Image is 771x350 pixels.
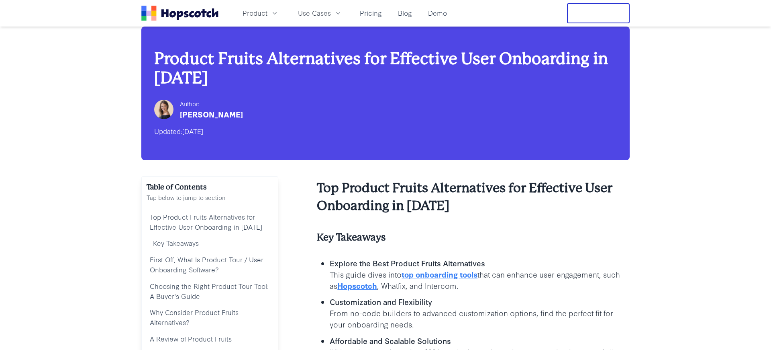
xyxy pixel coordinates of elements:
button: Free Trial [567,3,630,23]
p: From no-code builders to advanced customization options, find the perfect fit for your onboarding... [330,307,630,330]
a: A Review of Product Fruits [147,331,273,347]
b: Affordable and Scalable Solutions [330,335,451,346]
div: [PERSON_NAME] [180,109,243,120]
a: Demo [425,6,450,20]
a: Hopscotch [337,280,377,291]
a: Why Consider Product Fruits Alternatives? [147,304,273,331]
div: Author: [180,99,243,109]
a: Home [141,6,218,21]
div: Updated: [154,125,617,138]
img: Hailey Friedman [154,100,173,119]
time: [DATE] [182,126,203,136]
a: Top Product Fruits Alternatives for Effective User Onboarding in [DATE] [147,209,273,235]
h2: Table of Contents [147,181,273,193]
h1: Product Fruits Alternatives for Effective User Onboarding in [DATE] [154,49,617,88]
a: Pricing [357,6,385,20]
p: This guide dives into that can enhance user engagement, such as , Whatfix, and Intercom. [330,269,630,291]
b: Customization and Flexibility [330,296,432,307]
button: Use Cases [293,6,347,20]
a: top onboarding tools [402,269,477,280]
a: Key Takeaways [147,235,273,251]
a: Choosing the Right Product Tour Tool: A Buyer's Guide [147,278,273,305]
span: Product [243,8,267,18]
span: Use Cases [298,8,331,18]
b: Explore the Best Product Fruits Alternatives [330,257,485,268]
h4: Key Takeaways [317,231,630,244]
button: Product [238,6,284,20]
a: First Off, What Is Product Tour / User Onboarding Software? [147,251,273,278]
h3: Top Product Fruits Alternatives for Effective User Onboarding in [DATE] [317,179,630,215]
a: Blog [395,6,415,20]
p: Tap below to jump to section [147,193,273,202]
